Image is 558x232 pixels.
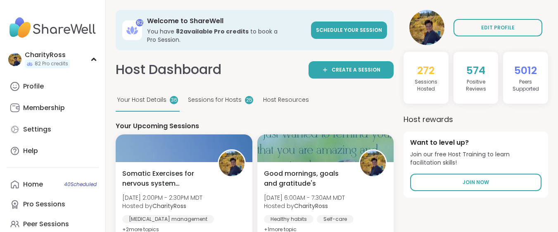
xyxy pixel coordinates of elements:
[7,77,99,96] a: Profile
[404,114,548,125] h3: Host rewards
[147,27,306,44] h3: You have to book a Pro Session.
[417,63,435,78] span: 272
[117,96,166,104] span: Your Host Details
[8,53,21,66] img: CharityRoss
[136,19,143,26] div: 82
[122,169,209,189] span: Somatic Exercises for nervous system regulation
[188,96,242,104] span: Sessions for Hosts
[25,50,70,60] div: CharityRoss
[463,179,489,186] span: Join Now
[410,151,541,167] span: Join our free Host Training to learn facilitation skills!
[481,24,515,31] span: EDIT PROFILE
[410,138,541,147] h4: Want to level up?
[23,180,43,189] div: Home
[407,79,445,93] h4: Sessions Hosted
[7,13,99,42] img: ShareWell Nav Logo
[294,202,328,210] b: CharityRoss
[152,202,186,210] b: CharityRoss
[23,146,38,155] div: Help
[116,122,394,131] h4: Your Upcoming Sessions
[122,215,214,223] div: [MEDICAL_DATA] management
[7,175,99,194] a: Home40Scheduled
[122,194,202,202] span: [DATE] 2:00PM - 2:30PM MDT
[7,120,99,139] a: Settings
[7,141,99,161] a: Help
[264,194,345,202] span: [DATE] 6:00AM - 7:30AM MDT
[219,151,245,176] img: CharityRoss
[23,82,44,91] div: Profile
[7,98,99,118] a: Membership
[176,27,249,36] b: 82 available Pro credit s
[457,79,495,93] h4: Positive Review s
[311,22,387,39] a: Schedule your session
[23,220,69,229] div: Peer Sessions
[332,66,380,74] span: Create a session
[264,215,313,223] div: Healthy habits
[317,215,354,223] div: Self-care
[245,96,253,104] div: 25
[23,103,65,112] div: Membership
[7,194,99,214] a: Pro Sessions
[147,17,306,26] h3: Welcome to ShareWell
[309,61,394,79] a: Create a session
[264,169,350,189] span: Good mornings, goals and gratitude's
[122,202,202,210] span: Hosted by
[23,200,65,209] div: Pro Sessions
[170,96,178,104] div: 36
[316,26,382,33] span: Schedule your session
[360,151,386,176] img: CharityRoss
[514,63,537,78] span: 5012
[264,202,345,210] span: Hosted by
[35,60,68,67] span: 82 Pro credits
[506,79,545,93] h4: Peers Supported
[23,125,51,134] div: Settings
[64,181,97,188] span: 40 Scheduled
[409,10,444,45] img: CharityRoss
[410,174,541,191] a: Join Now
[116,60,221,79] h1: Host Dashboard
[263,96,309,104] span: Host Resources
[454,19,542,36] a: EDIT PROFILE
[466,63,485,78] span: 574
